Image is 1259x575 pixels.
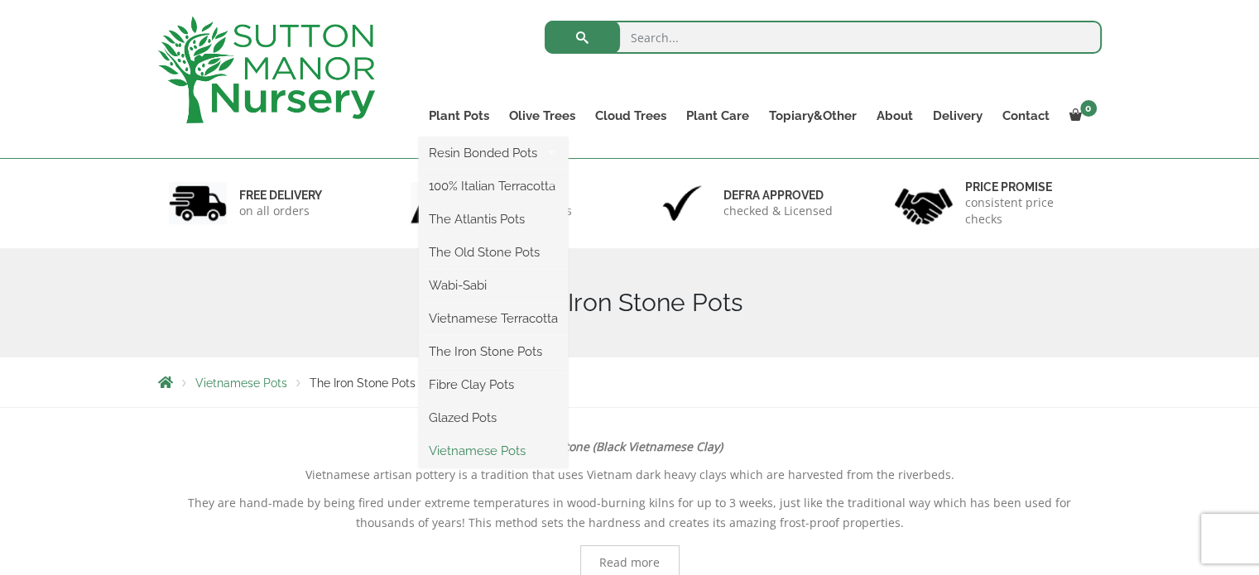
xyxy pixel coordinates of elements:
a: Wabi-Sabi [419,273,568,298]
a: Contact [992,104,1060,127]
a: 0 [1060,104,1102,127]
p: They are hand-made by being fired under extreme temperatures in wood-burning kilns for up to 3 we... [158,493,1102,533]
img: 2.jpg [411,182,469,224]
strong: Ironstone (Black Vietnamese Clay) [536,438,723,454]
a: The Atlantis Pots [419,207,568,232]
p: checked & Licensed [723,203,833,219]
img: 3.jpg [653,182,711,224]
p: Vietnamese artisan pottery is a tradition that uses Vietnam dark heavy clays which are harvested ... [158,465,1102,485]
a: Topiary&Other [759,104,867,127]
input: Search... [545,21,1102,54]
h6: Defra approved [723,188,833,203]
a: Olive Trees [499,104,585,127]
a: Cloud Trees [585,104,676,127]
a: Plant Care [676,104,759,127]
h6: Price promise [965,180,1091,194]
a: Vietnamese Pots [195,376,287,390]
span: Read more [599,557,660,568]
h1: The Iron Stone Pots [158,288,1102,318]
a: Delivery [923,104,992,127]
nav: Breadcrumbs [158,376,1102,389]
p: on all orders [239,203,322,219]
a: Plant Pots [419,104,499,127]
p: consistent price checks [965,194,1091,228]
a: The Iron Stone Pots [419,339,568,364]
a: 100% Italian Terracotta [419,174,568,199]
img: logo [158,17,375,123]
h6: FREE DELIVERY [239,188,322,203]
span: The Iron Stone Pots [310,376,416,390]
a: Fibre Clay Pots [419,372,568,397]
a: About [867,104,923,127]
img: 1.jpg [169,182,227,224]
a: The Old Stone Pots [419,240,568,265]
img: 4.jpg [895,178,953,228]
a: Glazed Pots [419,405,568,430]
a: Vietnamese Terracotta [419,306,568,331]
a: Resin Bonded Pots [419,141,568,165]
a: Vietnamese Pots [419,438,568,463]
span: 0 [1080,100,1097,117]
